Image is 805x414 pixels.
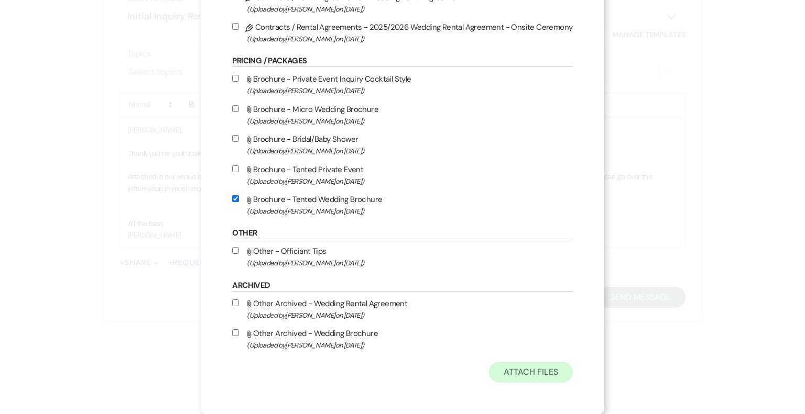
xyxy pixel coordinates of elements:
[232,297,572,321] label: Other Archived - Wedding Rental Agreement
[232,244,572,269] label: Other - Officiant Tips
[232,193,572,217] label: Brochure - Tented Wedding Brochure
[247,257,572,269] span: (Uploaded by [PERSON_NAME] on [DATE] )
[232,327,572,351] label: Other Archived - Wedding Brochure
[232,247,239,254] input: Other - Officiant Tips(Uploaded by[PERSON_NAME]on [DATE])
[232,103,572,127] label: Brochure - Micro Wedding Brochure
[232,23,239,30] input: Contracts / Rental Agreements - 2025/2026 Wedding Rental Agreement - Onsite Ceremony(Uploaded by[...
[247,3,572,15] span: (Uploaded by [PERSON_NAME] on [DATE] )
[247,115,572,127] span: (Uploaded by [PERSON_NAME] on [DATE] )
[232,75,239,82] input: Brochure - Private Event Inquiry Cocktail Style(Uploaded by[PERSON_NAME]on [DATE])
[489,362,572,383] button: Attach Files
[232,72,572,97] label: Brochure - Private Event Inquiry Cocktail Style
[232,329,239,336] input: Other Archived - Wedding Brochure(Uploaded by[PERSON_NAME]on [DATE])
[232,195,239,202] input: Brochure - Tented Wedding Brochure(Uploaded by[PERSON_NAME]on [DATE])
[247,33,572,45] span: (Uploaded by [PERSON_NAME] on [DATE] )
[247,85,572,97] span: (Uploaded by [PERSON_NAME] on [DATE] )
[232,299,239,306] input: Other Archived - Wedding Rental Agreement(Uploaded by[PERSON_NAME]on [DATE])
[232,163,572,187] label: Brochure - Tented Private Event
[232,280,572,292] h6: Archived
[247,145,572,157] span: (Uploaded by [PERSON_NAME] on [DATE] )
[247,309,572,321] span: (Uploaded by [PERSON_NAME] on [DATE] )
[232,105,239,112] input: Brochure - Micro Wedding Brochure(Uploaded by[PERSON_NAME]on [DATE])
[232,165,239,172] input: Brochure - Tented Private Event(Uploaded by[PERSON_NAME]on [DATE])
[247,205,572,217] span: (Uploaded by [PERSON_NAME] on [DATE] )
[247,339,572,351] span: (Uploaded by [PERSON_NAME] on [DATE] )
[232,135,239,142] input: Brochure - Bridal/Baby Shower(Uploaded by[PERSON_NAME]on [DATE])
[232,228,572,239] h6: Other
[232,20,572,45] label: Contracts / Rental Agreements - 2025/2026 Wedding Rental Agreement - Onsite Ceremony
[247,175,572,187] span: (Uploaded by [PERSON_NAME] on [DATE] )
[232,132,572,157] label: Brochure - Bridal/Baby Shower
[232,55,572,67] h6: Pricing / Packages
